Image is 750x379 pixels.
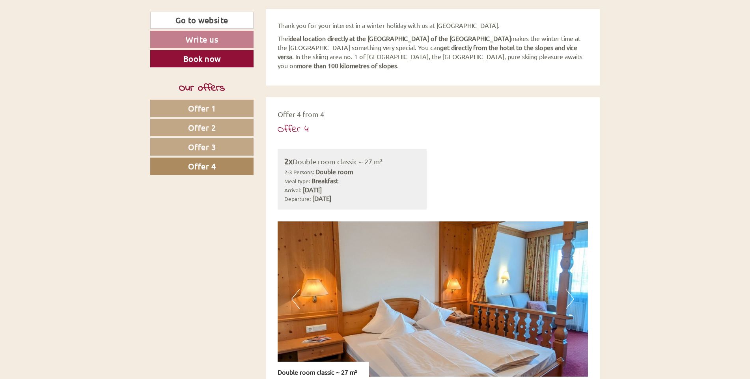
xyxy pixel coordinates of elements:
b: [DATE] [303,186,322,193]
a: Book now [150,50,254,67]
span: Offer 3 [188,142,216,152]
span: Offer 4 [188,161,216,171]
div: Double room classic ~ 27 m² [278,362,369,377]
button: Send [267,204,311,221]
img: image [278,221,588,377]
div: [DATE] [141,6,170,19]
span: Offer 2 [188,123,216,132]
div: Hello, how can we help you? [215,21,305,45]
strong: more than 100 kilometres of slopes [297,61,397,69]
small: Departure: [284,195,311,202]
b: Breakfast [312,176,338,184]
strong: ideal location directly at the [GEOGRAPHIC_DATA] of the [GEOGRAPHIC_DATA] [288,34,511,42]
small: 18:56 [218,38,299,44]
button: Next [566,289,574,309]
div: Offer 4 [278,123,309,137]
a: Write us [150,31,254,48]
b: 2x [284,156,293,166]
p: Thank you for your interest in a winter holiday with us at [GEOGRAPHIC_DATA]. [278,21,588,30]
div: Double room classic ~ 27 m² [284,156,420,167]
span: Offer 4 from 4 [278,110,324,118]
button: Previous [291,289,300,309]
div: You [218,23,299,29]
small: Meal type: [284,177,310,184]
p: The makes the winter time at the [GEOGRAPHIC_DATA] something very special. You can . In the skiin... [278,34,588,70]
div: Our offers [150,81,254,96]
small: Arrival: [284,186,301,193]
b: [DATE] [312,194,331,202]
span: Offer 1 [188,103,216,113]
b: Double room [315,167,353,175]
a: Go to website [150,12,254,29]
strong: get directly from the hotel to the slopes and vice versa [278,43,577,60]
small: 2-3 Persons: [284,168,314,175]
